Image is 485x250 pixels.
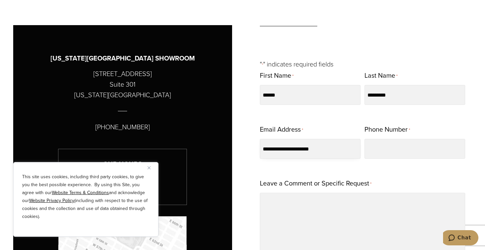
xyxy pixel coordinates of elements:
label: Last Name [364,69,398,82]
label: Leave a Comment or Specific Request [260,177,371,190]
label: Phone Number [364,123,410,136]
a: Website Privacy Policy [29,197,74,204]
label: First Name [260,69,294,82]
p: [PHONE_NUMBER] [95,122,150,132]
img: Close [148,166,151,169]
iframe: Opens a widget where you can chat to one of our agents [443,230,478,247]
p: This site uses cookies, including third party cookies, to give you the best possible experience. ... [22,173,150,221]
h3: Our Hours [58,159,187,169]
p: " " indicates required fields [260,59,466,69]
label: Email Address [260,123,303,136]
p: [STREET_ADDRESS] Suite 301 [US_STATE][GEOGRAPHIC_DATA] [74,68,171,100]
button: Close [148,164,156,172]
a: Website Terms & Conditions [52,189,109,196]
h3: [US_STATE][GEOGRAPHIC_DATA] SHOWROOM [51,53,195,63]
